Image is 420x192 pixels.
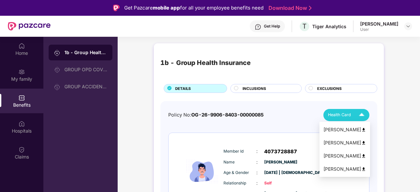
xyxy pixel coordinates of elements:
span: : [256,159,258,166]
span: INCLUSIONS [243,86,266,92]
img: svg+xml;base64,PHN2ZyB4bWxucz0iaHR0cDovL3d3dy53My5vcmcvMjAwMC9zdmciIHdpZHRoPSI0OCIgaGVpZ2h0PSI0OC... [361,167,366,172]
img: svg+xml;base64,PHN2ZyB3aWR0aD0iMjAiIGhlaWdodD0iMjAiIHZpZXdCb3g9IjAgMCAyMCAyMCIgZmlsbD0ibm9uZSIgeG... [18,69,25,75]
img: New Pazcare Logo [8,22,51,31]
img: Icuh8uwCUCF+XjCZyLQsAKiDCM9HiE6CMYmKQaPGkZKaA32CAAACiQcFBJY0IsAAAAASUVORK5CYII= [356,109,367,121]
div: User [360,27,398,32]
span: DETAILS [175,86,191,92]
div: [PERSON_NAME] [323,126,366,133]
div: Tiger Analytics [312,23,346,30]
span: [DATE] | [DEMOGRAPHIC_DATA] [264,170,297,176]
img: svg+xml;base64,PHN2ZyBpZD0iSG9tZSIgeG1sbnM9Imh0dHA6Ly93d3cudzMub3JnLzIwMDAvc3ZnIiB3aWR0aD0iMjAiIG... [18,43,25,49]
div: GROUP OPD COVER [64,67,107,72]
div: 1b - Group Health Insurance [160,58,251,68]
img: Stroke [309,5,312,11]
span: Relationship [223,180,256,186]
img: svg+xml;base64,PHN2ZyB3aWR0aD0iMjAiIGhlaWdodD0iMjAiIHZpZXdCb3g9IjAgMCAyMCAyMCIgZmlsbD0ibm9uZSIgeG... [54,84,60,90]
img: svg+xml;base64,PHN2ZyBpZD0iQmVuZWZpdHMiIHhtbG5zPSJodHRwOi8vd3d3LnczLm9yZy8yMDAwL3N2ZyIgd2lkdGg9Ij... [18,95,25,101]
div: [PERSON_NAME] [323,165,366,173]
span: : [256,169,258,176]
span: : [256,148,258,155]
img: svg+xml;base64,PHN2ZyB3aWR0aD0iMjAiIGhlaWdodD0iMjAiIHZpZXdCb3g9IjAgMCAyMCAyMCIgZmlsbD0ibm9uZSIgeG... [54,67,60,73]
img: svg+xml;base64,PHN2ZyBpZD0iQ2xhaW0iIHhtbG5zPSJodHRwOi8vd3d3LnczLm9yZy8yMDAwL3N2ZyIgd2lkdGg9IjIwIi... [18,146,25,153]
a: Download Now [268,5,310,11]
img: svg+xml;base64,PHN2ZyBpZD0iRHJvcGRvd24tMzJ4MzIiIHhtbG5zPSJodHRwOi8vd3d3LnczLm9yZy8yMDAwL3N2ZyIgd2... [406,24,411,29]
span: Self [264,180,297,186]
span: [PERSON_NAME] [264,159,297,165]
span: 4073728887 [264,148,297,156]
span: Name [223,159,256,165]
div: Get Pazcare for all your employee benefits need [124,4,264,12]
span: T [302,22,307,30]
span: Age & Gender [223,170,256,176]
img: svg+xml;base64,PHN2ZyB4bWxucz0iaHR0cDovL3d3dy53My5vcmcvMjAwMC9zdmciIHdpZHRoPSI0OCIgaGVpZ2h0PSI0OC... [361,127,366,132]
span: Health Card [328,112,351,118]
span: Member Id [223,148,256,155]
span: OG-26-9906-8403-00000085 [191,112,264,117]
img: svg+xml;base64,PHN2ZyB4bWxucz0iaHR0cDovL3d3dy53My5vcmcvMjAwMC9zdmciIHdpZHRoPSI0OCIgaGVpZ2h0PSI0OC... [361,140,366,145]
img: svg+xml;base64,PHN2ZyB3aWR0aD0iMjAiIGhlaWdodD0iMjAiIHZpZXdCb3g9IjAgMCAyMCAyMCIgZmlsbD0ibm9uZSIgeG... [54,50,60,56]
div: [PERSON_NAME] [323,152,366,160]
div: [PERSON_NAME] [360,21,398,27]
span: EXCLUSIONS [317,86,342,92]
img: Logo [113,5,120,11]
span: : [256,180,258,187]
div: Policy No: [168,111,264,119]
div: 1b - Group Health Insurance [64,49,107,56]
div: [PERSON_NAME] [323,139,366,146]
img: svg+xml;base64,PHN2ZyB4bWxucz0iaHR0cDovL3d3dy53My5vcmcvMjAwMC9zdmciIHdpZHRoPSI0OCIgaGVpZ2h0PSI0OC... [361,154,366,159]
div: GROUP ACCIDENTAL INSURANCE [64,84,107,89]
img: svg+xml;base64,PHN2ZyBpZD0iSG9zcGl0YWxzIiB4bWxucz0iaHR0cDovL3d3dy53My5vcmcvMjAwMC9zdmciIHdpZHRoPS... [18,120,25,127]
strong: mobile app [153,5,180,11]
img: svg+xml;base64,PHN2ZyBpZD0iSGVscC0zMngzMiIgeG1sbnM9Imh0dHA6Ly93d3cudzMub3JnLzIwMDAvc3ZnIiB3aWR0aD... [255,24,261,30]
div: Get Help [264,24,280,29]
button: Health Card [323,109,369,121]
